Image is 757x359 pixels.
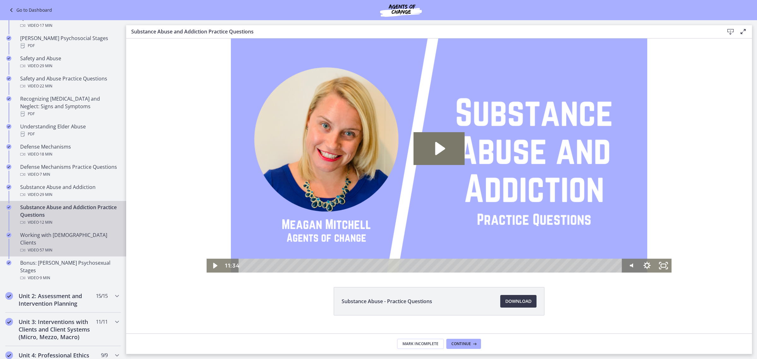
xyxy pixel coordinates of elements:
[119,220,492,234] div: Playbar
[20,171,119,178] div: Video
[20,163,119,178] div: Defense Mechanisms Practice Questions
[5,351,13,359] i: Completed
[451,341,471,346] span: Continue
[6,205,11,210] i: Completed
[20,62,119,70] div: Video
[20,130,119,138] div: PDF
[39,274,50,282] span: · 9 min
[20,55,119,70] div: Safety and Abuse
[20,22,119,29] div: Video
[20,150,119,158] div: Video
[39,82,52,90] span: · 22 min
[6,164,11,169] i: Completed
[342,297,432,305] span: Substance Abuse - Practice Questions
[20,259,119,282] div: Bonus: [PERSON_NAME] Psychosexual Stages
[446,339,481,349] button: Continue
[20,183,119,198] div: Substance Abuse and Addiction
[20,274,119,282] div: Video
[505,297,531,305] span: Download
[6,36,11,41] i: Completed
[6,185,11,190] i: Completed
[529,220,545,234] button: Fullscreen
[20,75,119,90] div: Safety and Abuse Practice Questions
[6,56,11,61] i: Completed
[80,220,97,234] button: Play Video
[19,318,96,341] h2: Unit 3: Interventions with Clients and Client Systems (Micro, Mezzo, Macro)
[287,94,339,127] button: Play Video: cbe21fpt4o1cl02sibo0.mp4
[20,191,119,198] div: Video
[39,62,52,70] span: · 29 min
[8,6,52,14] a: Go to Dashboard
[402,341,438,346] span: Mark Incomplete
[6,96,11,101] i: Completed
[363,3,439,18] img: Agents of Change
[96,292,108,300] span: 15 / 15
[96,318,108,326] span: 11 / 11
[5,292,13,300] i: Completed
[20,219,119,226] div: Video
[20,203,119,226] div: Substance Abuse and Addiction Practice Questions
[20,34,119,50] div: [PERSON_NAME] Psychosocial Stages
[513,220,529,234] button: Show settings menu
[20,246,119,254] div: Video
[20,42,119,50] div: PDF
[20,82,119,90] div: Video
[500,295,537,308] a: Download
[397,339,444,349] button: Mark Incomplete
[20,110,119,118] div: PDF
[39,219,52,226] span: · 12 min
[6,124,11,129] i: Completed
[5,318,13,326] i: Completed
[101,351,108,359] span: 9 / 9
[20,95,119,118] div: Recognizing [MEDICAL_DATA] and Neglect: Signs and Symptoms
[6,260,11,265] i: Completed
[6,232,11,238] i: Completed
[20,143,119,158] div: Defense Mechanisms
[131,28,714,35] h3: Substance Abuse and Addiction Practice Questions
[39,150,52,158] span: · 18 min
[39,171,50,178] span: · 7 min
[496,220,513,234] button: Mute
[20,123,119,138] div: Understanding Elder Abuse
[20,231,119,254] div: Working with [DEMOGRAPHIC_DATA] Clients
[39,191,52,198] span: · 29 min
[39,246,52,254] span: · 57 min
[126,38,752,273] iframe: Video Lesson
[6,76,11,81] i: Completed
[39,22,52,29] span: · 17 min
[19,292,96,307] h2: Unit 2: Assessment and Intervention Planning
[6,144,11,149] i: Completed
